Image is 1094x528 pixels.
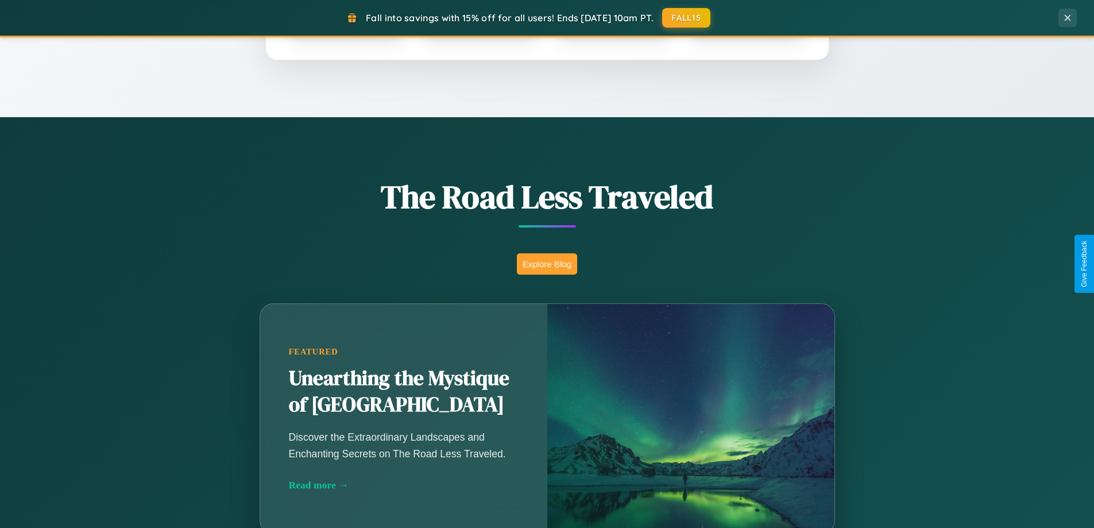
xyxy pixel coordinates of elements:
div: Give Feedback [1080,241,1088,287]
span: Fall into savings with 15% off for all users! Ends [DATE] 10am PT. [366,12,654,24]
div: Read more → [289,479,519,491]
p: Discover the Extraordinary Landscapes and Enchanting Secrets on The Road Less Traveled. [289,429,519,461]
button: Explore Blog [517,253,577,275]
h2: Unearthing the Mystique of [GEOGRAPHIC_DATA] [289,365,519,418]
h1: The Road Less Traveled [203,175,892,219]
div: Featured [289,347,519,357]
button: FALL15 [662,8,710,28]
